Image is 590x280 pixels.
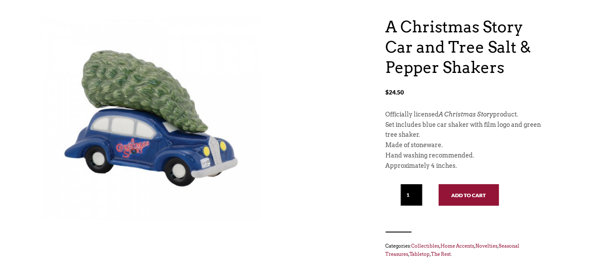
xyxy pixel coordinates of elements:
[401,184,422,206] input: Qty
[410,251,430,257] a: Tabletop
[431,251,451,257] a: The Rest
[441,243,474,249] a: Home Accents
[476,243,498,249] a: Novelties
[412,243,440,249] a: Collectibles
[386,140,549,151] p: Made of stoneware.
[439,184,499,206] button: Add to cart
[386,161,549,171] p: Approximately 4 inches.
[439,111,493,118] em: A Christmas Story
[386,241,549,259] span: Categories: , , , , , .
[386,110,549,120] p: Officially licensed product.
[386,88,404,96] bdi: 24.50
[386,151,549,161] p: Hand washing recommended.
[386,88,389,96] span: $
[386,120,549,141] p: Set includes blue car shaker with film logo and green tree shaker.
[386,17,549,77] h1: A Christmas Story Car and Tree Salt & Pepper Shakers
